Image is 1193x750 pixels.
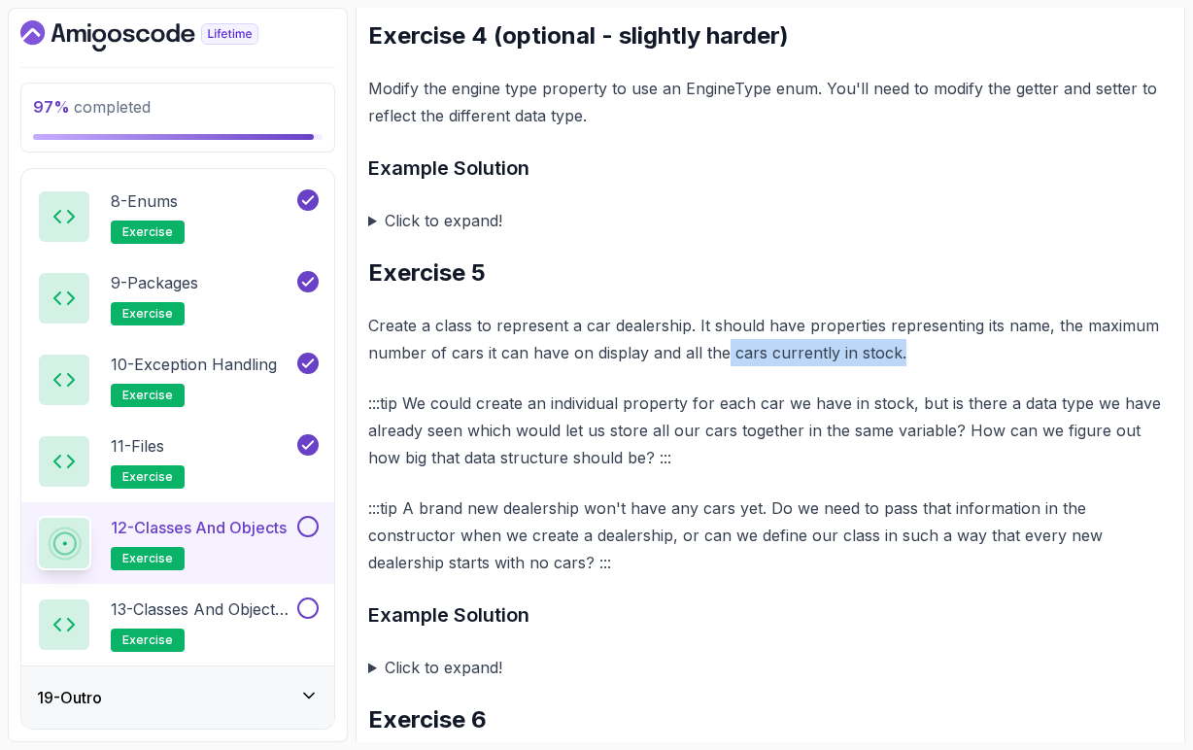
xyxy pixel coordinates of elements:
p: :::tip We could create an individual property for each car we have in stock, but is there a data ... [368,390,1173,471]
button: 12-Classes and Objectsexercise [37,516,319,570]
p: Modify the engine type property to use an EngineType enum. You'll need to modify the getter and s... [368,75,1173,129]
h2: Exercise 4 (optional - slightly harder) [368,20,1173,51]
span: completed [33,97,151,117]
summary: Click to expand! [368,654,1173,681]
h2: Exercise 5 [368,257,1173,289]
h3: 19 - Outro [37,686,102,709]
button: 19-Outro [21,666,334,729]
span: exercise [122,632,173,648]
span: exercise [122,388,173,403]
p: 10 - Exception Handling [111,353,277,376]
p: 11 - Files [111,434,164,458]
span: 97 % [33,97,70,117]
p: Create a class to represent a car dealership. It should have properties representing its name, th... [368,312,1173,366]
p: 12 - Classes and Objects [111,516,287,539]
p: 8 - Enums [111,189,178,213]
summary: Click to expand! [368,207,1173,234]
button: 10-Exception Handlingexercise [37,353,319,407]
span: exercise [122,551,173,566]
p: :::tip A brand new dealership won't have any cars yet. Do we need to pass that information in the... [368,494,1173,576]
a: Dashboard [20,20,303,51]
p: 13 - Classes and Objects II [111,597,293,621]
span: exercise [122,469,173,485]
h2: Exercise 6 [368,704,1173,735]
button: 8-Enumsexercise [37,189,319,244]
h3: Example Solution [368,599,1173,631]
span: exercise [122,306,173,322]
h3: Example Solution [368,153,1173,184]
button: 11-Filesexercise [37,434,319,489]
button: 9-Packagesexercise [37,271,319,325]
span: exercise [122,224,173,240]
button: 13-Classes and Objects IIexercise [37,597,319,652]
p: 9 - Packages [111,271,198,294]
